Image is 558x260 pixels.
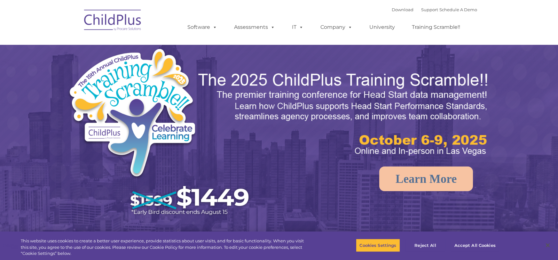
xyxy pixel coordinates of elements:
a: Schedule A Demo [440,7,477,12]
a: Download [392,7,414,12]
a: Learn More [379,167,473,191]
button: Cookies Settings [356,239,400,252]
a: IT [286,21,310,34]
button: Close [541,238,555,252]
a: Training Scramble!! [406,21,467,34]
a: Software [181,21,224,34]
button: Reject All [405,239,445,252]
a: University [363,21,402,34]
div: This website uses cookies to create a better user experience, provide statistics about user visit... [21,238,307,257]
font: | [392,7,477,12]
a: Company [314,21,359,34]
a: Assessments [228,21,282,34]
button: Accept All Cookies [451,239,499,252]
a: Support [421,7,438,12]
img: ChildPlus by Procare Solutions [81,5,145,37]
